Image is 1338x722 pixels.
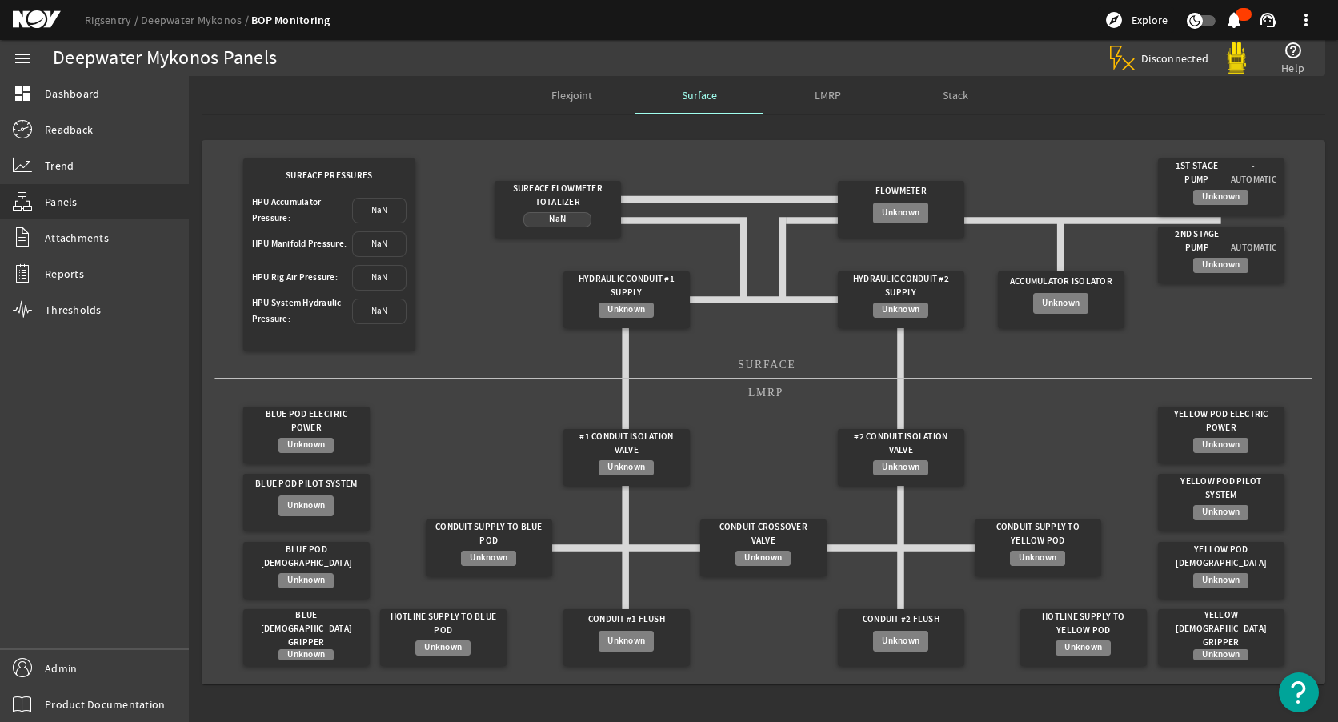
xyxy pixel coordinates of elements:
[45,194,78,210] span: Panels
[744,550,782,566] span: Unknown
[1279,672,1319,712] button: Open Resource Center
[570,429,683,460] div: #1 Conduit Isolation Valve
[287,647,325,663] span: Unknown
[1098,7,1174,33] button: Explore
[287,437,325,453] span: Unknown
[549,213,566,225] span: NaN
[13,84,32,103] mat-icon: dashboard
[252,236,353,252] div: HPU Manifold Pressure:
[570,271,683,303] div: Hydraulic Conduit #1 Supply
[250,542,363,573] div: Blue Pod [DEMOGRAPHIC_DATA]
[1164,407,1278,438] div: Yellow Pod Electric Power
[53,50,277,66] div: Deepwater Mykonos Panels
[1019,550,1056,566] span: Unknown
[250,474,363,495] div: Blue Pod Pilot System
[1164,227,1278,258] div: 2nd Stage pump
[141,13,251,27] a: Deepwater Mykonos
[387,609,500,640] div: Hotline Supply to Blue Pod
[1164,609,1278,649] div: Yellow [DEMOGRAPHIC_DATA] Gripper
[882,302,919,318] span: Unknown
[1202,257,1240,273] span: Unknown
[1164,474,1278,505] div: Yellow Pod Pilot System
[1141,51,1209,66] span: Disconnected
[607,302,645,318] span: Unknown
[45,696,165,712] span: Product Documentation
[551,90,592,101] span: Flexjoint
[252,195,353,227] div: HPU Accumulator Pressure:
[607,633,645,649] span: Unknown
[252,270,353,286] div: HPU Rig Air Pressure:
[815,90,841,101] span: LMRP
[250,407,363,438] div: Blue Pod Electric Power
[570,609,683,631] div: Conduit #1 Flush
[1284,41,1303,60] mat-icon: help_outline
[432,519,546,551] div: Conduit Supply to Blue Pod
[882,459,919,475] span: Unknown
[45,158,74,174] span: Trend
[45,86,99,102] span: Dashboard
[45,122,93,138] span: Readback
[252,295,353,327] div: HPU System Hydraulic Pressure:
[287,572,325,588] span: Unknown
[1132,12,1168,28] span: Explore
[844,609,958,631] div: Conduit #2 Flush
[682,90,717,101] span: Surface
[1230,228,1278,255] span: - Automatic
[1258,10,1277,30] mat-icon: support_agent
[707,519,820,551] div: Conduit Crossover Valve
[501,181,615,212] div: Surface Flowmeter Totalizer
[45,302,102,318] span: Thresholds
[1229,160,1278,187] span: - Automatic
[252,158,407,194] div: Surface Pressures
[1287,1,1325,39] button: more_vert
[1202,504,1240,520] span: Unknown
[882,205,919,221] span: Unknown
[1004,271,1118,293] div: Accumulator Isolator
[1104,10,1124,30] mat-icon: explore
[1164,158,1278,190] div: 1st Stage pump
[470,550,507,566] span: Unknown
[844,271,958,303] div: Hydraulic Conduit #2 Supply
[1202,189,1240,205] span: Unknown
[1202,647,1240,663] span: Unknown
[607,459,645,475] span: Unknown
[45,266,84,282] span: Reports
[943,90,968,101] span: Stack
[371,203,388,219] span: NaN
[1281,60,1304,76] span: Help
[287,498,325,514] span: Unknown
[844,429,958,460] div: #2 Conduit Isolation Valve
[13,49,32,68] mat-icon: menu
[1064,640,1102,656] span: Unknown
[424,640,462,656] span: Unknown
[45,230,109,246] span: Attachments
[1224,10,1244,30] mat-icon: notifications
[1220,42,1252,74] img: Yellowpod.svg
[1202,572,1240,588] span: Unknown
[250,609,363,649] div: Blue [DEMOGRAPHIC_DATA] Gripper
[371,303,388,319] span: NaN
[85,13,141,27] a: Rigsentry
[1042,295,1080,311] span: Unknown
[251,13,330,28] a: BOP Monitoring
[371,236,388,252] span: NaN
[371,270,388,286] span: NaN
[1164,542,1278,573] div: Yellow Pod [DEMOGRAPHIC_DATA]
[844,181,958,203] div: Flowmeter
[1027,609,1140,640] div: Hotline Supply to Yellow Pod
[1202,437,1240,453] span: Unknown
[45,660,77,676] span: Admin
[981,519,1095,551] div: Conduit Supply to Yellow Pod
[882,633,919,649] span: Unknown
